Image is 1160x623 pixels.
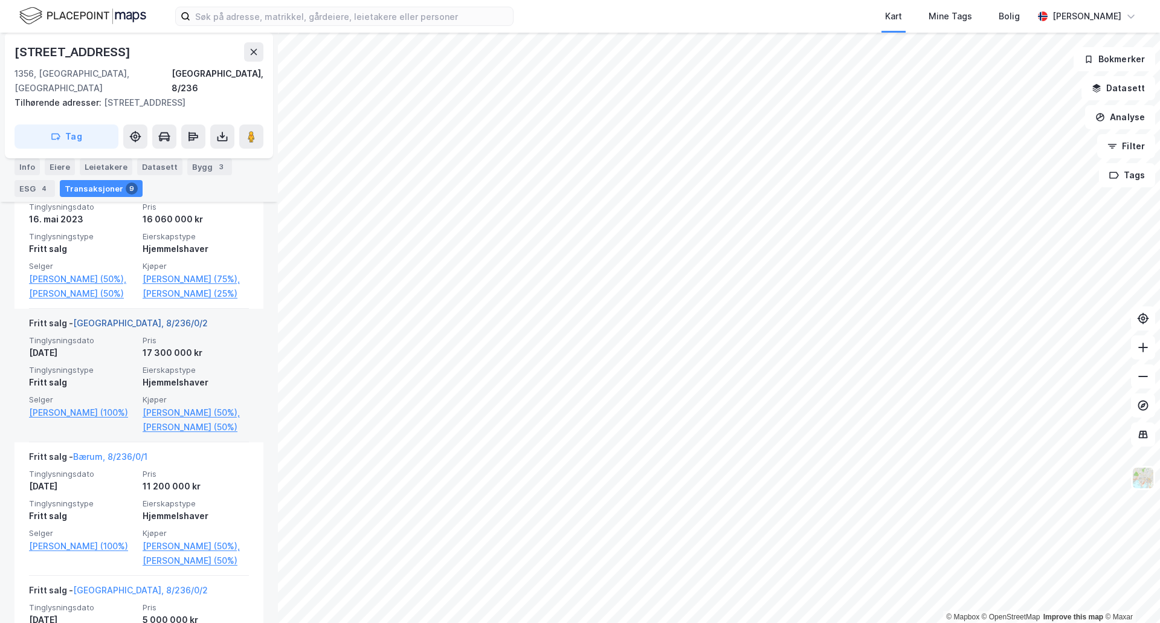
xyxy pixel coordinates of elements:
div: [DATE] [29,346,135,360]
button: Analyse [1085,105,1155,129]
span: Kjøper [143,261,249,271]
div: 11 200 000 kr [143,479,249,494]
a: [PERSON_NAME] (50%), [29,272,135,286]
button: Tags [1099,163,1155,187]
div: 16 060 000 kr [143,212,249,227]
a: [PERSON_NAME] (100%) [29,405,135,420]
div: Info [14,158,40,175]
div: Bolig [999,9,1020,24]
div: Fritt salg - [29,316,208,335]
div: [STREET_ADDRESS] [14,42,133,62]
div: Fritt salg [29,242,135,256]
span: Tinglysningsdato [29,602,135,613]
iframe: Chat Widget [1100,565,1160,623]
div: Kart [885,9,902,24]
a: [PERSON_NAME] (50%) [143,420,249,434]
div: [GEOGRAPHIC_DATA], 8/236 [172,66,263,95]
span: Kjøper [143,395,249,405]
span: Pris [143,602,249,613]
div: 1356, [GEOGRAPHIC_DATA], [GEOGRAPHIC_DATA] [14,66,172,95]
a: Improve this map [1043,613,1103,621]
a: Bærum, 8/236/0/1 [73,451,147,462]
button: Tag [14,124,118,149]
span: Selger [29,395,135,405]
div: 9 [126,182,138,195]
a: [PERSON_NAME] (75%), [143,272,249,286]
span: Eierskapstype [143,499,249,509]
div: Kontrollprogram for chat [1100,565,1160,623]
div: 16. mai 2023 [29,212,135,227]
a: [PERSON_NAME] (50%) [143,554,249,568]
img: Z [1132,466,1155,489]
span: Pris [143,202,249,212]
a: [PERSON_NAME] (50%) [29,286,135,301]
a: [PERSON_NAME] (100%) [29,539,135,554]
a: [PERSON_NAME] (25%) [143,286,249,301]
span: Tinglysningsdato [29,202,135,212]
input: Søk på adresse, matrikkel, gårdeiere, leietakere eller personer [190,7,513,25]
div: Fritt salg - [29,583,208,602]
div: Fritt salg [29,509,135,523]
div: ESG [14,180,55,197]
div: Eiere [45,158,75,175]
span: Selger [29,261,135,271]
span: Selger [29,528,135,538]
div: Hjemmelshaver [143,375,249,390]
span: Pris [143,469,249,479]
span: Tinglysningstype [29,231,135,242]
span: Tilhørende adresser: [14,97,104,108]
div: Fritt salg - [29,450,147,469]
div: [STREET_ADDRESS] [14,95,254,110]
button: Bokmerker [1074,47,1155,71]
div: Datasett [137,158,182,175]
a: [GEOGRAPHIC_DATA], 8/236/0/2 [73,318,208,328]
span: Tinglysningstype [29,499,135,509]
span: Eierskapstype [143,365,249,375]
span: Eierskapstype [143,231,249,242]
img: logo.f888ab2527a4732fd821a326f86c7f29.svg [19,5,146,27]
div: Leietakere [80,158,132,175]
span: Kjøper [143,528,249,538]
span: Tinglysningsdato [29,469,135,479]
a: [PERSON_NAME] (50%), [143,539,249,554]
div: [DATE] [29,479,135,494]
div: Hjemmelshaver [143,509,249,523]
div: Fritt salg [29,375,135,390]
div: 17 300 000 kr [143,346,249,360]
button: Filter [1097,134,1155,158]
div: Mine Tags [929,9,972,24]
a: [PERSON_NAME] (50%), [143,405,249,420]
div: 4 [38,182,50,195]
div: Bygg [187,158,232,175]
span: Pris [143,335,249,346]
div: Transaksjoner [60,180,143,197]
span: Tinglysningstype [29,365,135,375]
a: [GEOGRAPHIC_DATA], 8/236/0/2 [73,585,208,595]
div: [PERSON_NAME] [1052,9,1121,24]
span: Tinglysningsdato [29,335,135,346]
a: OpenStreetMap [982,613,1040,621]
div: 3 [215,161,227,173]
a: Mapbox [946,613,979,621]
div: Hjemmelshaver [143,242,249,256]
button: Datasett [1081,76,1155,100]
